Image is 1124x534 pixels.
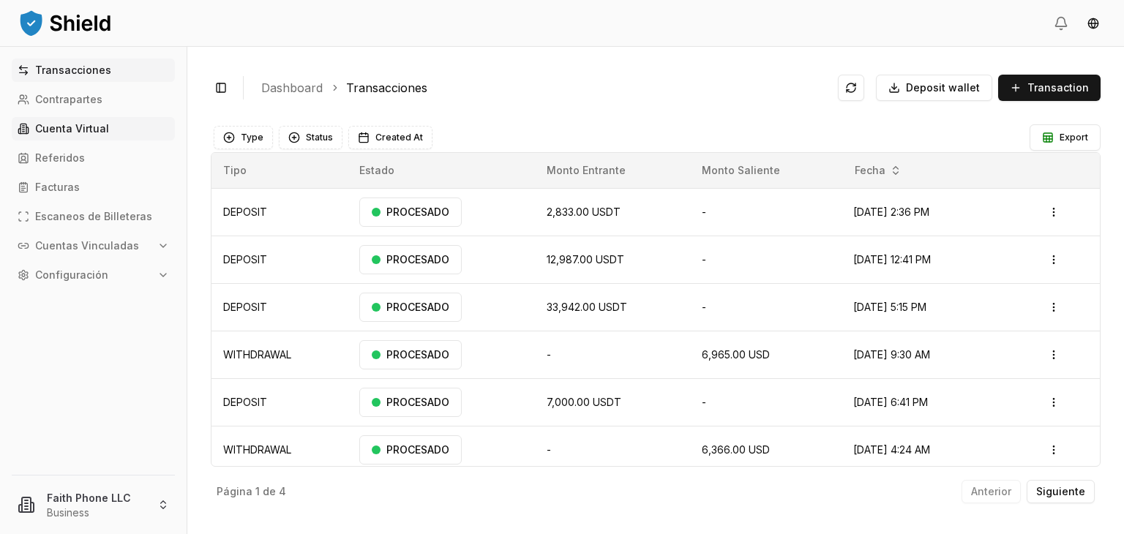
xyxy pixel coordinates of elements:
[1027,80,1089,95] span: Transaction
[12,234,175,257] button: Cuentas Vinculadas
[547,301,627,313] span: 33,942.00 USDT
[853,443,930,456] span: [DATE] 4:24 AM
[547,396,621,408] span: 7,000.00 USDT
[375,132,423,143] span: Created At
[702,348,770,361] span: 6,965.00 USD
[261,79,323,97] a: Dashboard
[853,253,931,266] span: [DATE] 12:41 PM
[702,396,706,408] span: -
[35,182,80,192] p: Facturas
[1027,480,1095,503] button: Siguiente
[535,153,690,188] th: Monto Entrante
[255,486,260,497] p: 1
[211,331,348,378] td: WITHDRAWAL
[211,236,348,283] td: DEPOSIT
[35,124,109,134] p: Cuenta Virtual
[702,443,770,456] span: 6,366.00 USD
[217,486,252,497] p: Página
[1036,486,1085,497] p: Siguiente
[690,153,842,188] th: Monto Saliente
[547,253,624,266] span: 12,987.00 USDT
[35,211,152,222] p: Escaneos de Billeteras
[853,206,929,218] span: [DATE] 2:36 PM
[359,245,462,274] div: PROCESADO
[35,241,139,251] p: Cuentas Vinculadas
[214,126,273,149] button: Type
[263,486,276,497] p: de
[547,443,551,456] span: -
[547,206,621,218] span: 2,833.00 USDT
[279,126,342,149] button: Status
[12,176,175,199] a: Facturas
[876,75,992,101] button: Deposit wallet
[47,505,146,520] p: Business
[279,486,286,497] p: 4
[35,65,111,75] p: Transacciones
[35,270,108,280] p: Configuración
[261,79,826,97] nav: breadcrumb
[211,378,348,426] td: DEPOSIT
[18,8,113,37] img: ShieldPay Logo
[906,80,980,95] span: Deposit wallet
[12,205,175,228] a: Escaneos de Billeteras
[359,293,462,322] div: PROCESADO
[998,75,1101,101] button: Transaction
[211,283,348,331] td: DEPOSIT
[35,94,102,105] p: Contrapartes
[702,253,706,266] span: -
[348,153,535,188] th: Estado
[702,206,706,218] span: -
[547,348,551,361] span: -
[348,126,432,149] button: Created At
[47,490,146,505] p: Faith Phone LLC
[12,88,175,111] a: Contrapartes
[35,153,85,163] p: Referidos
[211,153,348,188] th: Tipo
[359,198,462,227] div: PROCESADO
[1030,124,1101,151] button: Export
[12,146,175,170] a: Referidos
[702,301,706,313] span: -
[346,79,427,97] a: Transacciones
[211,426,348,473] td: WITHDRAWAL
[359,388,462,417] div: PROCESADO
[359,340,462,369] div: PROCESADO
[853,396,928,408] span: [DATE] 6:41 PM
[12,263,175,287] button: Configuración
[853,301,926,313] span: [DATE] 5:15 PM
[849,159,907,182] button: Fecha
[12,117,175,140] a: Cuenta Virtual
[211,188,348,236] td: DEPOSIT
[853,348,930,361] span: [DATE] 9:30 AM
[359,435,462,465] div: PROCESADO
[6,481,181,528] button: Faith Phone LLCBusiness
[12,59,175,82] a: Transacciones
